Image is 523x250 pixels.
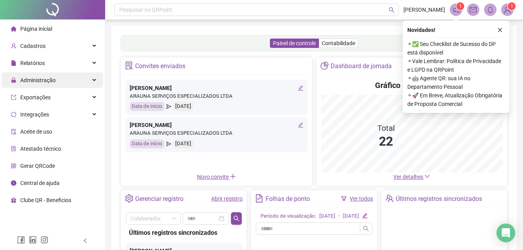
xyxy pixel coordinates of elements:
div: Últimos registros sincronizados [129,228,239,238]
span: 1 [459,4,462,9]
div: Período de visualização: [261,212,316,220]
div: [DATE] [319,212,335,220]
span: qrcode [11,163,16,169]
span: file-text [255,194,263,202]
span: Novo convite [197,174,236,180]
div: Convites enviados [135,60,185,73]
div: [PERSON_NAME] [130,121,303,129]
a: Ver todos [350,195,373,202]
span: sync [11,112,16,117]
span: send [166,102,171,111]
span: team [386,194,394,202]
span: edit [298,122,303,128]
span: home [11,26,16,32]
span: search [233,215,239,222]
div: [DATE] [173,102,193,111]
span: Exportações [20,94,51,100]
a: Abrir registro [211,195,243,202]
sup: 1 [456,2,464,10]
span: ⚬ Vale Lembrar: Política de Privacidade e LGPD na QRPoint [407,57,505,74]
span: solution [11,146,16,151]
div: Gerenciar registro [135,192,183,206]
span: search [389,7,394,13]
span: Integrações [20,111,49,118]
div: Data de início [130,102,164,111]
div: [PERSON_NAME] [130,84,303,92]
span: Central de ajuda [20,180,60,186]
span: 1 [511,4,513,9]
span: search [363,225,369,232]
span: gift [11,197,16,203]
h4: Gráfico [375,80,400,91]
span: Aceite de uso [20,129,52,135]
div: ARAUNA SERVIÇOS ESPECIALIZADOS LTDA [130,92,303,100]
span: send [166,139,171,148]
span: ⚬ 🤖 Agente QR: sua IA no Departamento Pessoal [407,74,505,91]
div: Data de início [130,139,164,148]
span: lock [11,77,16,83]
span: info-circle [11,180,16,186]
span: down [424,174,430,179]
span: user-add [11,43,16,49]
div: - [338,212,340,220]
div: Open Intercom Messenger [497,224,515,242]
span: [PERSON_NAME] [403,5,445,14]
span: Ver detalhes [393,174,423,180]
span: ⚬ ✅ Seu Checklist de Sucesso do DP está disponível [407,40,505,57]
span: filter [341,196,347,201]
div: [DATE] [173,139,193,148]
span: file [11,60,16,66]
span: Página inicial [20,26,52,32]
span: mail [470,6,477,13]
span: Novidades ! [407,26,435,34]
div: ARAUNA SERVIÇOS ESPECIALIZADOS LTDA [130,129,303,137]
span: ⚬ 🚀 Em Breve, Atualização Obrigatória de Proposta Comercial [407,91,505,108]
span: Relatórios [20,60,45,66]
span: facebook [17,236,25,244]
span: instagram [41,236,48,244]
span: close [497,27,503,33]
span: audit [11,129,16,134]
span: export [11,95,16,100]
span: bell [487,6,494,13]
span: edit [298,85,303,91]
span: Gerar QRCode [20,163,55,169]
span: Painel de controle [273,40,316,46]
span: solution [125,62,133,70]
img: 82878 [502,4,513,16]
span: Administração [20,77,56,83]
div: Últimos registros sincronizados [396,192,482,206]
span: plus [230,173,236,180]
span: Clube QR - Beneficios [20,197,71,203]
span: notification [453,6,460,13]
div: [DATE] [343,212,359,220]
span: Atestado técnico [20,146,61,152]
span: pie-chart [320,62,329,70]
span: linkedin [29,236,37,244]
span: edit [362,213,367,218]
div: Dashboard de jornada [331,60,392,73]
span: left [83,238,88,243]
span: setting [125,194,133,202]
a: Ver detalhes down [393,174,430,180]
div: Folhas de ponto [266,192,310,206]
sup: Atualize o seu contato no menu Meus Dados [508,2,516,10]
span: Cadastros [20,43,46,49]
span: Contabilidade [322,40,355,46]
